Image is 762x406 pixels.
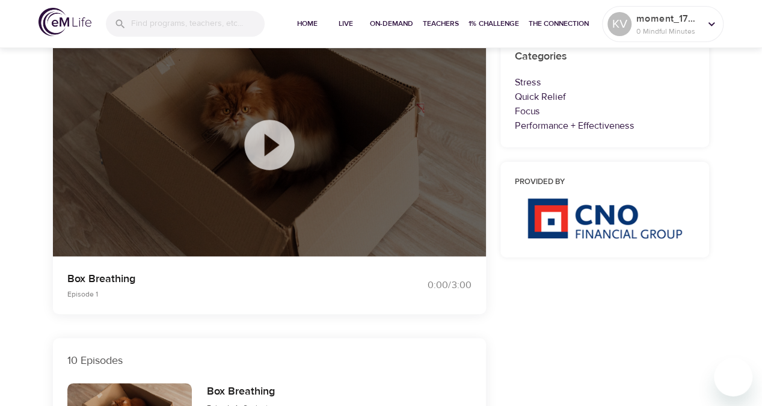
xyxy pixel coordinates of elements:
p: Stress [515,75,695,90]
input: Find programs, teachers, etc... [131,11,265,37]
p: Quick Relief [515,90,695,104]
img: logo [38,8,91,36]
h6: Categories [515,48,695,66]
p: moment_1755283842 [636,11,700,26]
div: KV [607,12,631,36]
span: Teachers [423,17,459,30]
span: Home [293,17,322,30]
h6: Box Breathing [206,383,275,401]
iframe: Button to launch messaging window [714,358,752,396]
p: Focus [515,104,695,118]
span: On-Demand [370,17,413,30]
span: The Connection [529,17,589,30]
span: Live [331,17,360,30]
h6: Provided by [515,176,695,189]
div: 0:00 / 3:00 [381,278,472,292]
img: CNO%20logo.png [527,198,682,239]
span: 1% Challenge [469,17,519,30]
p: Episode 1 [67,289,367,300]
p: Box Breathing [67,271,367,287]
p: 10 Episodes [67,352,472,369]
p: 0 Mindful Minutes [636,26,700,37]
p: Performance + Effectiveness [515,118,695,133]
